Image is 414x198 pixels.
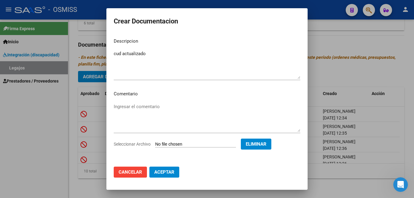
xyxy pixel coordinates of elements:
p: Comentario [114,90,300,97]
button: Cancelar [114,167,147,178]
p: Descripcion [114,38,300,45]
h2: Crear Documentacion [114,16,300,27]
iframe: Intercom live chat [393,177,408,192]
button: Eliminar [241,139,271,150]
span: Eliminar [246,141,266,147]
span: Seleccionar Archivo [114,142,151,147]
span: Cancelar [119,169,142,175]
span: Aceptar [154,169,174,175]
button: Aceptar [149,167,179,178]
